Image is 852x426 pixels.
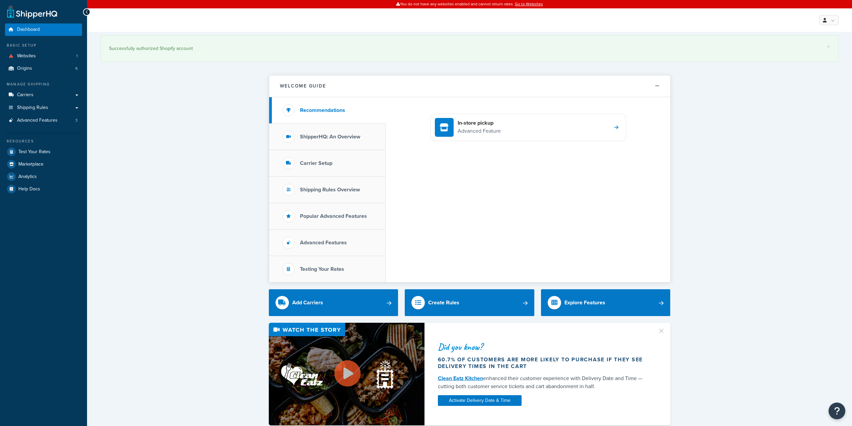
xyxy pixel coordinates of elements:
a: Origins6 [5,62,82,75]
h3: Carrier Setup [300,160,332,166]
h4: In-store pickup [458,119,501,127]
p: Advanced Feature [458,127,501,135]
div: Manage Shipping [5,81,82,87]
h3: Popular Advanced Features [300,213,367,219]
span: Shipping Rules [17,105,48,111]
div: Basic Setup [5,43,82,48]
div: Did you know? [438,342,649,352]
span: Websites [17,53,36,59]
span: Marketplace [18,162,44,167]
a: Shipping Rules [5,102,82,114]
span: Origins [17,66,32,71]
span: Help Docs [18,186,40,192]
h2: Welcome Guide [280,83,326,88]
span: Test Your Rates [18,149,51,155]
span: Dashboard [17,27,40,33]
div: Successfully authorized Shopify account [109,44,830,53]
h3: Shipping Rules Overview [300,187,360,193]
li: Advanced Features [5,114,82,127]
span: Analytics [18,174,37,180]
div: Resources [5,138,82,144]
h3: Testing Your Rates [300,266,344,272]
a: Help Docs [5,183,82,195]
li: Origins [5,62,82,75]
h3: ShipperHQ: An Overview [300,134,360,140]
a: Websites1 [5,50,82,62]
a: Add Carriers [269,289,398,316]
div: Create Rules [428,298,459,307]
a: Create Rules [405,289,534,316]
a: Clean Eatz Kitchen [438,374,483,382]
a: Activate Delivery Date & Time [438,395,522,406]
button: Open Resource Center [829,403,845,419]
a: Advanced Features3 [5,114,82,127]
a: Go to Websites [515,1,543,7]
img: Video thumbnail [269,323,424,426]
div: Add Carriers [292,298,323,307]
a: Analytics [5,171,82,183]
a: Test Your Rates [5,146,82,158]
span: 3 [75,118,78,123]
a: Carriers [5,89,82,101]
a: Dashboard [5,23,82,36]
div: 60.7% of customers are more likely to purchase if they see delivery times in the cart [438,356,649,370]
span: 1 [76,53,78,59]
a: Explore Features [541,289,671,316]
a: Marketplace [5,158,82,170]
button: Welcome Guide [269,75,670,97]
span: Carriers [17,92,33,98]
h3: Recommendations [300,107,345,113]
span: Advanced Features [17,118,58,123]
div: enhanced their customer experience with Delivery Date and Time — cutting both customer service ti... [438,374,649,390]
div: Explore Features [564,298,605,307]
a: × [827,44,830,49]
h3: Advanced Features [300,240,347,246]
span: 6 [75,66,78,71]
